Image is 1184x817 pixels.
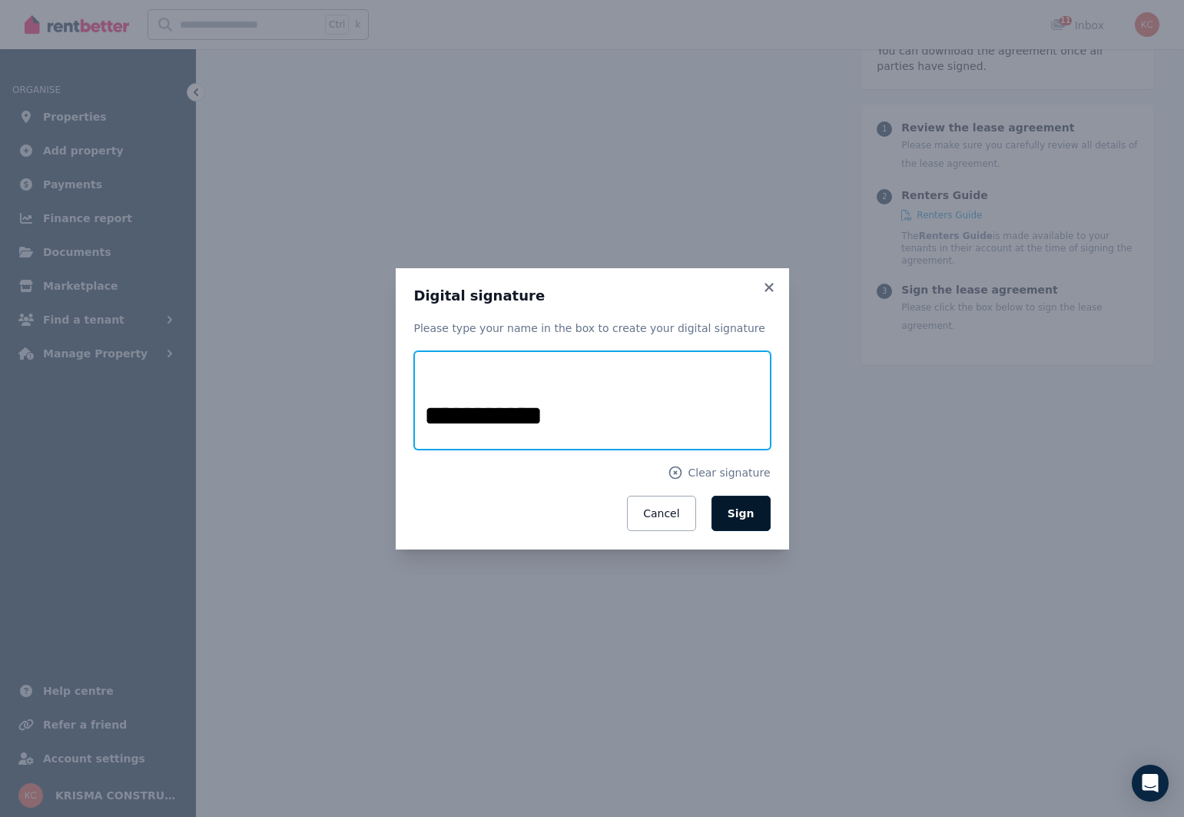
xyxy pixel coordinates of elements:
[414,320,771,336] p: Please type your name in the box to create your digital signature
[728,507,755,520] span: Sign
[711,496,771,531] button: Sign
[1132,765,1169,802] div: Open Intercom Messenger
[414,287,771,305] h3: Digital signature
[688,465,770,480] span: Clear signature
[627,496,695,531] button: Cancel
